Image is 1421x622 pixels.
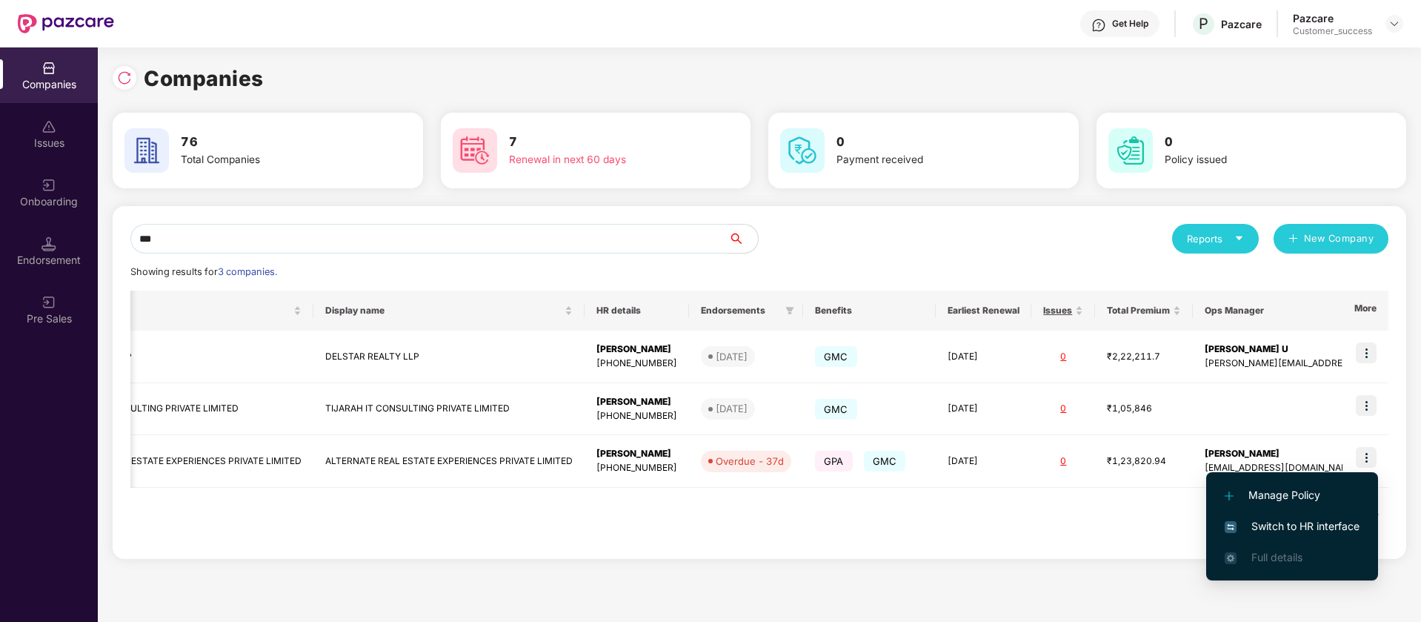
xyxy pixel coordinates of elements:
[1043,305,1072,317] span: Issues
[596,447,677,461] div: [PERSON_NAME]
[1356,395,1377,416] img: icon
[313,435,585,488] td: ALTERNATE REAL ESTATE EXPERIENCES PRIVATE LIMITED
[509,133,696,152] h3: 7
[782,302,797,320] span: filter
[124,128,169,173] img: svg+xml;base64,PHN2ZyB4bWxucz0iaHR0cDovL3d3dy53My5vcmcvMjAwMC9zdmciIHdpZHRoPSI2MCIgaGVpZ2h0PSI2MC...
[596,343,677,357] div: [PERSON_NAME]
[1388,18,1400,30] img: svg+xml;base64,PHN2ZyBpZD0iRHJvcGRvd24tMzJ4MzIiIHhtbG5zPSJodHRwOi8vd3d3LnczLm9yZy8yMDAwL3N2ZyIgd2...
[1356,343,1377,363] img: icon
[936,291,1031,331] th: Earliest Renewal
[1205,305,1420,317] span: Ops Manager
[1199,15,1208,33] span: P
[41,178,56,193] img: svg+xml;base64,PHN2ZyB3aWR0aD0iMjAiIGhlaWdodD0iMjAiIHZpZXdCb3g9IjAgMCAyMCAyMCIgZmlsbD0ibm9uZSIgeG...
[1165,133,1351,152] h3: 0
[1043,454,1083,469] div: 0
[1107,305,1170,317] span: Total Premium
[815,346,857,367] span: GMC
[716,454,784,469] div: Overdue - 37d
[1107,402,1181,416] div: ₹1,05,846
[1225,518,1360,535] span: Switch to HR interface
[1108,128,1153,173] img: svg+xml;base64,PHN2ZyB4bWxucz0iaHR0cDovL3d3dy53My5vcmcvMjAwMC9zdmciIHdpZHRoPSI2MCIgaGVpZ2h0PSI2MC...
[313,331,585,383] td: DELSTAR REALTY LLP
[1342,291,1388,331] th: More
[1043,402,1083,416] div: 0
[596,395,677,409] div: [PERSON_NAME]
[18,14,114,33] img: New Pazcare Logo
[1225,552,1237,564] img: svg+xml;base64,PHN2ZyB4bWxucz0iaHR0cDovL3d3dy53My5vcmcvMjAwMC9zdmciIHdpZHRoPSIxNi4zNjMiIGhlaWdodD...
[596,461,677,475] div: [PHONE_NUMBER]
[218,266,277,277] span: 3 companies.
[1234,234,1244,243] span: caret-down
[1288,234,1298,245] span: plus
[936,383,1031,436] td: [DATE]
[780,128,825,173] img: svg+xml;base64,PHN2ZyB4bWxucz0iaHR0cDovL3d3dy53My5vcmcvMjAwMC9zdmciIHdpZHRoPSI2MCIgaGVpZ2h0PSI2MC...
[803,291,936,331] th: Benefits
[1293,25,1372,37] div: Customer_success
[1251,551,1302,563] span: Full details
[864,451,906,472] span: GMC
[1043,350,1083,364] div: 0
[815,399,857,420] span: GMC
[785,306,794,315] span: filter
[42,291,313,331] th: Registered name
[144,62,264,95] h1: Companies
[117,70,132,85] img: svg+xml;base64,PHN2ZyBpZD0iUmVsb2FkLTMyeDMyIiB4bWxucz0iaHR0cDovL3d3dy53My5vcmcvMjAwMC9zdmciIHdpZH...
[936,435,1031,488] td: [DATE]
[453,128,497,173] img: svg+xml;base64,PHN2ZyB4bWxucz0iaHR0cDovL3d3dy53My5vcmcvMjAwMC9zdmciIHdpZHRoPSI2MCIgaGVpZ2h0PSI2MC...
[41,61,56,76] img: svg+xml;base64,PHN2ZyBpZD0iQ29tcGFuaWVzIiB4bWxucz0iaHR0cDovL3d3dy53My5vcmcvMjAwMC9zdmciIHdpZHRoPS...
[41,295,56,310] img: svg+xml;base64,PHN2ZyB3aWR0aD0iMjAiIGhlaWdodD0iMjAiIHZpZXdCb3g9IjAgMCAyMCAyMCIgZmlsbD0ibm9uZSIgeG...
[509,152,696,168] div: Renewal in next 60 days
[1225,487,1360,503] span: Manage Policy
[130,266,277,277] span: Showing results for
[1221,17,1262,31] div: Pazcare
[596,357,677,371] div: [PHONE_NUMBER]
[313,383,585,436] td: TIJARAH IT CONSULTING PRIVATE LIMITED
[716,401,748,416] div: [DATE]
[1107,454,1181,469] div: ₹1,23,820.94
[585,291,689,331] th: HR details
[936,331,1031,383] td: [DATE]
[325,305,562,317] span: Display name
[313,291,585,331] th: Display name
[1356,447,1377,468] img: icon
[701,305,779,317] span: Endorsements
[716,349,748,364] div: [DATE]
[1225,521,1237,533] img: svg+xml;base64,PHN2ZyB4bWxucz0iaHR0cDovL3d3dy53My5vcmcvMjAwMC9zdmciIHdpZHRoPSIxNiIgaGVpZ2h0PSIxNi...
[41,119,56,134] img: svg+xml;base64,PHN2ZyBpZD0iSXNzdWVzX2Rpc2FibGVkIiB4bWxucz0iaHR0cDovL3d3dy53My5vcmcvMjAwMC9zdmciIH...
[42,435,313,488] td: ALTERNATE REAL ESTATE EXPERIENCES PRIVATE LIMITED
[1225,492,1234,500] img: svg+xml;base64,PHN2ZyB4bWxucz0iaHR0cDovL3d3dy53My5vcmcvMjAwMC9zdmciIHdpZHRoPSIxMi4yMDEiIGhlaWdodD...
[42,383,313,436] td: TIJARAH IT CONSULTING PRIVATE LIMITED
[728,233,758,245] span: search
[42,331,313,383] td: Delstar Realty LLP
[1107,350,1181,364] div: ₹2,22,211.7
[181,133,367,152] h3: 76
[54,305,290,317] span: Registered name
[1274,224,1388,254] button: plusNew Company
[1187,231,1244,246] div: Reports
[41,236,56,251] img: svg+xml;base64,PHN2ZyB3aWR0aD0iMTQuNSIgaGVpZ2h0PSIxNC41IiB2aWV3Qm94PSIwIDAgMTYgMTYiIGZpbGw9Im5vbm...
[1091,18,1106,33] img: svg+xml;base64,PHN2ZyBpZD0iSGVscC0zMngzMiIgeG1sbnM9Imh0dHA6Ly93d3cudzMub3JnLzIwMDAvc3ZnIiB3aWR0aD...
[728,224,759,254] button: search
[836,152,1023,168] div: Payment received
[596,409,677,423] div: [PHONE_NUMBER]
[1031,291,1095,331] th: Issues
[1304,231,1374,246] span: New Company
[1293,11,1372,25] div: Pazcare
[1112,18,1148,30] div: Get Help
[1095,291,1193,331] th: Total Premium
[1165,152,1351,168] div: Policy issued
[815,451,853,472] span: GPA
[181,152,367,168] div: Total Companies
[836,133,1023,152] h3: 0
